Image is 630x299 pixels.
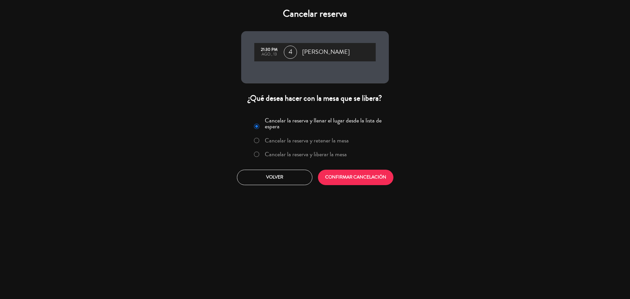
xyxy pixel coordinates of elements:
label: Cancelar la reserva y retener la mesa [265,138,349,143]
span: [PERSON_NAME] [302,47,350,57]
h4: Cancelar reserva [241,8,389,20]
label: Cancelar la reserva y llenar el lugar desde la lista de espera [265,117,385,129]
span: 4 [284,46,297,59]
button: CONFIRMAR CANCELACIÓN [318,170,393,185]
button: Volver [237,170,312,185]
div: ¿Qué desea hacer con la mesa que se libera? [241,93,389,103]
div: ago., 13 [258,52,281,57]
div: 21:30 PM [258,48,281,52]
label: Cancelar la reserva y liberar la mesa [265,151,347,157]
